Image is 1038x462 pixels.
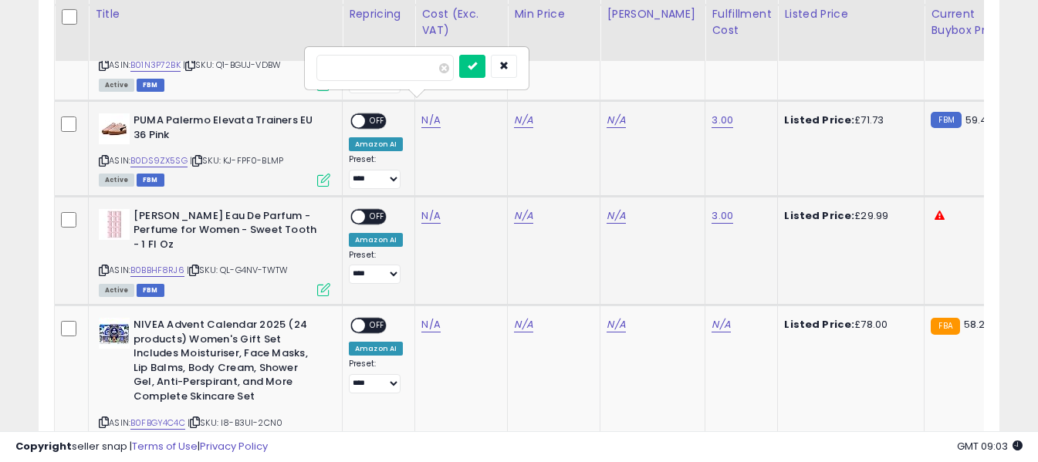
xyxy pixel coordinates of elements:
[130,264,184,277] a: B0BBHF8RJ6
[349,6,408,22] div: Repricing
[607,208,625,224] a: N/A
[784,113,912,127] div: £71.73
[349,233,403,247] div: Amazon AI
[134,113,321,146] b: PUMA Palermo Elevata Trainers EU 36 Pink
[957,439,1023,454] span: 2025-10-9 09:03 GMT
[514,208,533,224] a: N/A
[130,59,181,72] a: B01N3P72BK
[349,250,403,285] div: Preset:
[784,6,918,22] div: Listed Price
[365,319,390,332] span: OFF
[349,342,403,356] div: Amazon AI
[15,439,72,454] strong: Copyright
[965,113,994,127] span: 59.49
[712,6,771,39] div: Fulfillment Cost
[99,79,134,92] span: All listings currently available for purchase on Amazon
[607,113,625,128] a: N/A
[931,6,1010,39] div: Current Buybox Price
[130,154,188,167] a: B0DS9ZX5SG
[99,113,130,144] img: 31iDDY35LvL._SL40_.jpg
[784,317,854,332] b: Listed Price:
[349,359,403,393] div: Preset:
[784,113,854,127] b: Listed Price:
[514,113,533,128] a: N/A
[712,113,733,128] a: 3.00
[421,317,440,332] a: N/A
[349,137,403,151] div: Amazon AI
[964,317,992,332] span: 58.29
[15,440,268,454] div: seller snap | |
[99,113,330,185] div: ASIN:
[99,209,330,295] div: ASIN:
[137,79,164,92] span: FBM
[99,209,130,240] img: 31l7Tbj5MAL._SL40_.jpg
[607,317,625,332] a: N/A
[421,113,440,128] a: N/A
[421,6,501,39] div: Cost (Exc. VAT)
[95,6,336,22] div: Title
[183,59,281,71] span: | SKU: Q1-BGUJ-VDBW
[712,208,733,224] a: 3.00
[784,318,912,332] div: £78.00
[931,318,959,335] small: FBA
[134,318,321,407] b: NIVEA Advent Calendar 2025 (24 products) Women's Gift Set Includes Moisturiser, Face Masks, Lip B...
[99,174,134,187] span: All listings currently available for purchase on Amazon
[99,318,130,349] img: 51gH06Uj9rL._SL40_.jpg
[607,6,698,22] div: [PERSON_NAME]
[514,317,533,332] a: N/A
[187,264,288,276] span: | SKU: QL-G4NV-TWTW
[349,154,403,189] div: Preset:
[365,210,390,223] span: OFF
[99,18,330,89] div: ASIN:
[712,317,730,332] a: N/A
[365,115,390,128] span: OFF
[421,208,440,224] a: N/A
[137,174,164,187] span: FBM
[931,112,961,128] small: FBM
[132,439,198,454] a: Terms of Use
[784,209,912,223] div: £29.99
[99,284,134,297] span: All listings currently available for purchase on Amazon
[784,208,854,223] b: Listed Price:
[137,284,164,297] span: FBM
[200,439,268,454] a: Privacy Policy
[514,6,593,22] div: Min Price
[190,154,283,167] span: | SKU: KJ-FPF0-BLMP
[134,209,321,256] b: [PERSON_NAME] Eau De Parfum - Perfume for Women - Sweet Tooth - 1 Fl Oz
